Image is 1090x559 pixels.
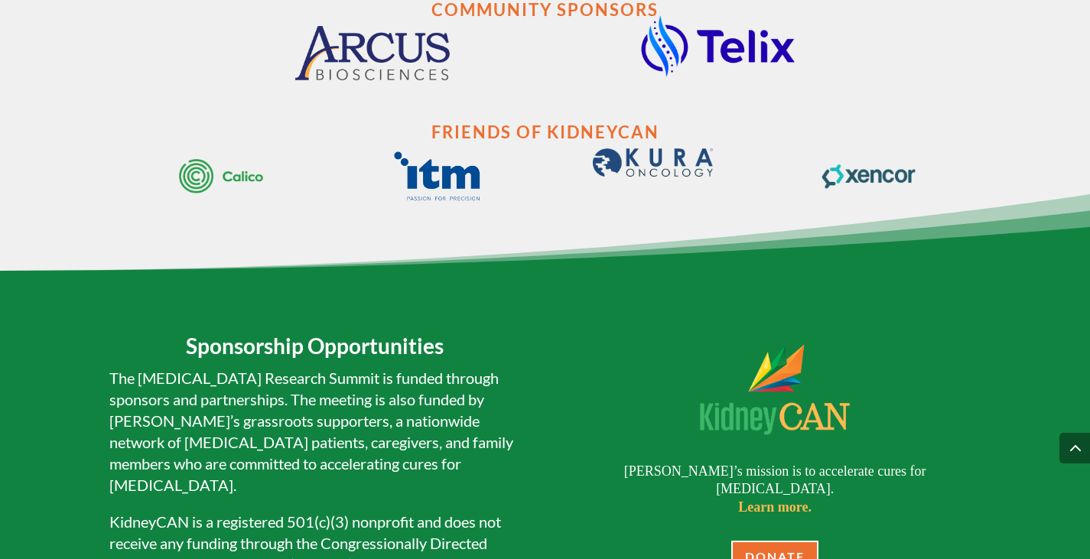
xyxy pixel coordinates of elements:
p: The [MEDICAL_DATA] Research Summit is funded through sponsors and partnerships. The meeting is al... [109,367,522,511]
img: kura-logo [593,148,712,177]
a: Learn more. [738,499,812,515]
img: ARCUS_Logo [295,26,450,80]
p: [PERSON_NAME]’s mission is to accelerate cures for [MEDICAL_DATA]. [569,463,981,517]
img: Telix Logo [640,14,795,78]
img: Itm isotopes [394,151,481,201]
img: Kidney Cancer Research Summit [672,317,877,462]
h3: Sponsorship Opportunities [109,332,522,367]
img: Xencor_CMYK_fullcolor-e1462906860995 (2) [822,159,916,193]
img: Calico logo [179,159,265,194]
strong: Friends of KidneyCAN [431,122,659,142]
